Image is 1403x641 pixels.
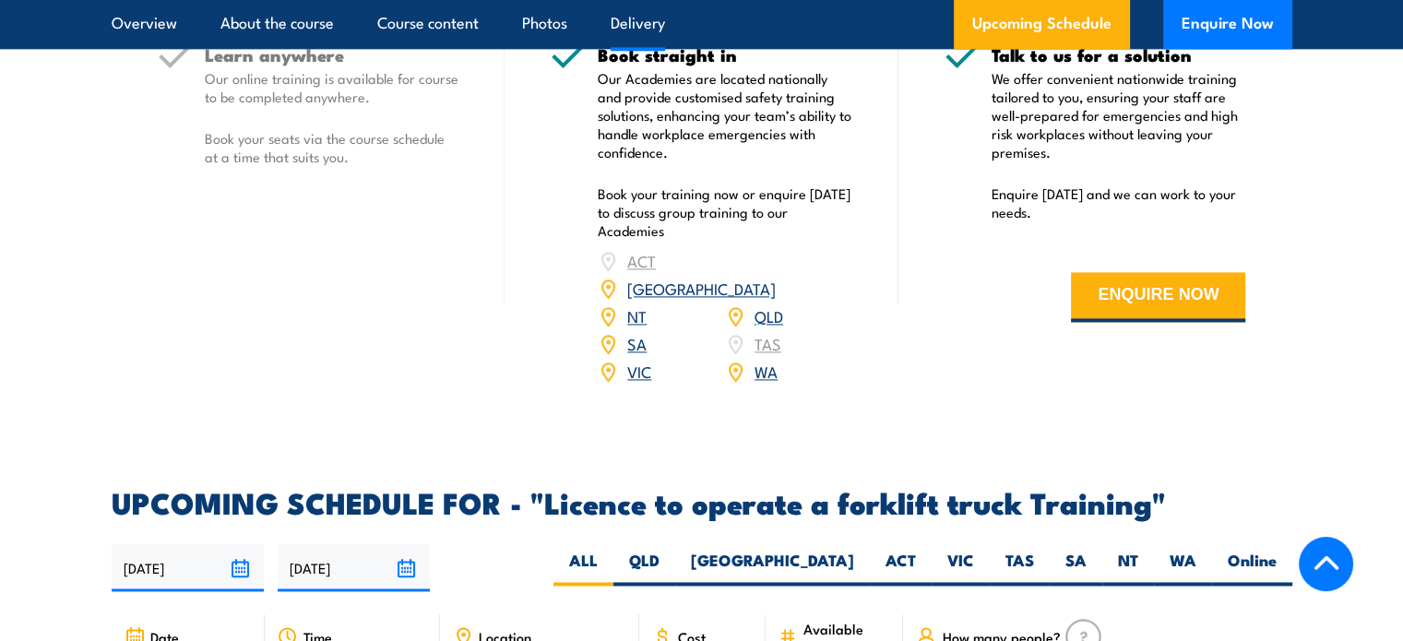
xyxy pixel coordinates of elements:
[755,304,783,326] a: QLD
[205,69,459,106] p: Our online training is available for course to be completed anywhere.
[278,544,430,591] input: To date
[675,550,870,586] label: [GEOGRAPHIC_DATA]
[598,69,852,161] p: Our Academies are located nationally and provide customised safety training solutions, enhancing ...
[990,550,1050,586] label: TAS
[112,489,1292,515] h2: UPCOMING SCHEDULE FOR - "Licence to operate a forklift truck Training"
[992,69,1246,161] p: We offer convenient nationwide training tailored to you, ensuring your staff are well-prepared fo...
[627,304,647,326] a: NT
[1102,550,1154,586] label: NT
[627,360,651,382] a: VIC
[1154,550,1212,586] label: WA
[598,46,852,64] h5: Book straight in
[627,332,647,354] a: SA
[613,550,675,586] label: QLD
[1212,550,1292,586] label: Online
[755,360,778,382] a: WA
[553,550,613,586] label: ALL
[205,129,459,166] p: Book your seats via the course schedule at a time that suits you.
[1071,272,1245,322] button: ENQUIRE NOW
[1050,550,1102,586] label: SA
[992,184,1246,221] p: Enquire [DATE] and we can work to your needs.
[992,46,1246,64] h5: Talk to us for a solution
[205,46,459,64] h5: Learn anywhere
[112,544,264,591] input: From date
[627,277,776,299] a: [GEOGRAPHIC_DATA]
[598,184,852,240] p: Book your training now or enquire [DATE] to discuss group training to our Academies
[870,550,932,586] label: ACT
[932,550,990,586] label: VIC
